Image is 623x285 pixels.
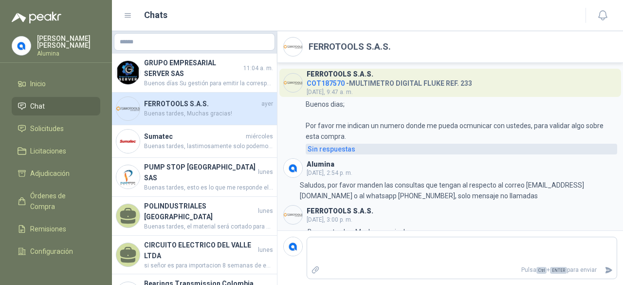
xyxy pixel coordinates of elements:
[144,201,256,222] h4: POLINDUSTRIALES [GEOGRAPHIC_DATA]
[112,93,277,125] a: Company LogoFERROTOOLS S.A.S.ayerBuenas tardes, Muchas gracias!
[144,240,256,261] h4: CIRCUITO ELECTRICO DEL VALLE LTDA
[307,89,353,95] span: [DATE], 9:47 a. m.
[144,131,244,142] h4: Sumatec
[307,77,472,86] h4: - MULTIMETRO DIGITAL FLUKE REF. 233
[144,79,273,88] span: Buenos días Su gestión para emitir la correspondiente facturación electrónica, para la entrega re...
[258,207,273,216] span: lunes
[12,220,100,238] a: Remisiones
[12,119,100,138] a: Solicitudes
[30,101,45,112] span: Chat
[258,168,273,177] span: lunes
[144,162,256,183] h4: PUMP STOP [GEOGRAPHIC_DATA] SAS
[284,159,302,177] img: Company Logo
[144,8,167,22] h1: Chats
[116,97,140,120] img: Company Logo
[307,262,324,279] label: Adjuntar archivos
[258,246,273,255] span: lunes
[30,146,66,156] span: Licitaciones
[30,190,91,212] span: Órdenes de Compra
[30,168,70,179] span: Adjudicación
[116,61,140,84] img: Company Logo
[30,123,64,134] span: Solicitudes
[307,170,352,176] span: [DATE], 2:54 p. m.
[306,144,617,154] a: Sin respuestas
[144,98,259,109] h4: FERROTOOLS S.A.S.
[601,262,617,279] button: Enviar
[306,99,617,142] p: Buenos dias; Por favor me indican un numero donde me pueda ocmunicar con ustedes, para validar al...
[30,246,73,257] span: Configuración
[308,227,405,237] p: Buenas tardes, Muchas gracias!
[116,130,140,153] img: Company Logo
[144,222,273,231] span: Buenas tardes, el material será cortado para hacer piezas que sostengan los perfiles de aluminio ...
[307,79,345,87] span: COT187570
[307,162,334,167] h3: Alumina
[261,99,273,109] span: ayer
[116,165,140,189] img: Company Logo
[12,242,100,261] a: Configuración
[144,261,273,270] span: si señor es para importacion 8 semanas de entrega
[550,267,567,274] span: ENTER
[284,38,302,56] img: Company Logo
[144,109,273,118] span: Buenas tardes, Muchas gracias!
[112,125,277,158] a: Company LogoSumatecmiércolesBuenas tardes, lastimosamente solo podemos cumplir con la venta de 1 ...
[246,132,273,141] span: miércoles
[284,237,302,256] img: Company Logo
[12,187,100,216] a: Órdenes de Compra
[12,142,100,160] a: Licitaciones
[112,54,277,93] a: Company LogoGRUPO EMPRESARIAL SERVER SAS11:04 a. m.Buenos días Su gestión para emitir la correspo...
[144,183,273,192] span: Buenas tardes, esto es lo que me responde el area de mantenimiento con respecto a esta solcitud: ...
[12,75,100,93] a: Inicio
[12,37,31,55] img: Company Logo
[12,164,100,183] a: Adjudicación
[12,12,61,23] img: Logo peakr
[144,57,241,79] h4: GRUPO EMPRESARIAL SERVER SAS
[307,209,373,214] h3: FERROTOOLS S.A.S.
[284,206,302,224] img: Company Logo
[308,144,355,154] div: Sin respuestas
[307,72,373,77] h3: FERROTOOLS S.A.S.
[12,97,100,115] a: Chat
[307,216,352,223] span: [DATE], 3:00 p. m.
[300,180,617,201] p: Saludos, por favor manden las consultas que tengan al respecto al correo [EMAIL_ADDRESS][DOMAIN_N...
[144,142,273,151] span: Buenas tardes, lastimosamente solo podemos cumplir con la venta de 1 unidad, la segunda se vendió...
[309,40,391,54] h2: FERROTOOLS S.A.S.
[243,64,273,73] span: 11:04 a. m.
[284,74,302,92] img: Company Logo
[37,51,100,57] p: Alumina
[324,262,601,279] p: Pulsa + para enviar
[112,236,277,275] a: CIRCUITO ELECTRICO DEL VALLE LTDAlunessi señor es para importacion 8 semanas de entrega
[112,197,277,236] a: POLINDUSTRIALES [GEOGRAPHIC_DATA]lunesBuenas tardes, el material será cortado para hacer piezas q...
[30,78,46,89] span: Inicio
[30,224,66,234] span: Remisiones
[37,35,100,49] p: [PERSON_NAME] [PERSON_NAME]
[536,267,547,274] span: Ctrl
[112,158,277,197] a: Company LogoPUMP STOP [GEOGRAPHIC_DATA] SASlunesBuenas tardes, esto es lo que me responde el area...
